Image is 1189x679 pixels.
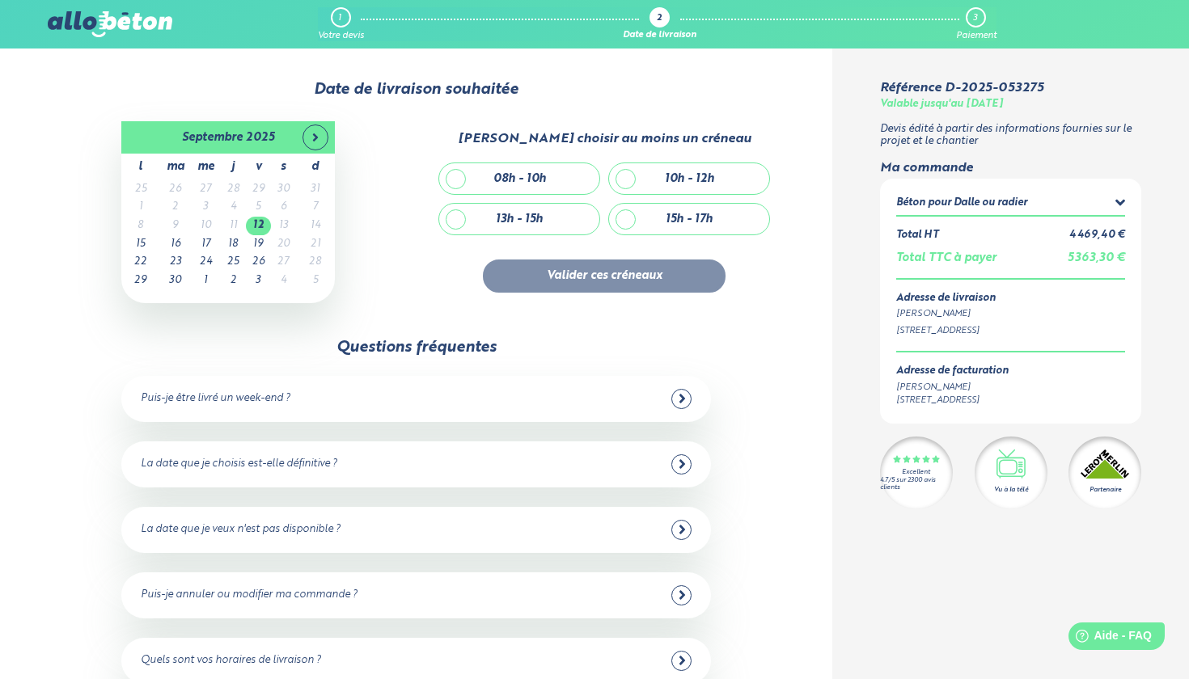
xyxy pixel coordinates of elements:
[296,235,335,254] td: 21
[880,161,1141,175] div: Ma commande
[896,381,1009,394] div: [PERSON_NAME]
[271,217,296,235] td: 13
[121,235,160,254] td: 15
[336,339,497,356] div: Questions fréquentes
[296,198,335,217] td: 7
[1090,485,1121,495] div: Partenaire
[121,154,160,180] th: l
[496,213,543,226] div: 13h - 15h
[880,99,1003,111] div: Valable jusqu'au [DATE]
[271,253,296,272] td: 27
[338,13,341,23] div: 1
[1045,616,1171,661] iframe: Help widget launcher
[221,272,246,290] td: 2
[896,324,1125,338] div: [STREET_ADDRESS]
[160,272,191,290] td: 30
[483,259,726,293] button: Valider ces créneaux
[880,124,1141,147] p: Devis édité à partir des informations fournies sur le projet et le chantier
[191,198,221,217] td: 3
[896,365,1009,377] div: Adresse de facturation
[271,154,296,180] th: s
[191,180,221,199] td: 27
[896,394,1009,407] div: [STREET_ADDRESS]
[956,7,996,41] a: 3 Paiement
[141,458,337,470] div: La date que je choisis est-elle définitive ?
[271,272,296,290] td: 4
[160,121,296,154] th: septembre 2025
[191,154,221,180] th: me
[160,253,191,272] td: 23
[246,217,271,235] td: 12
[493,172,546,186] div: 08h - 10h
[121,180,160,199] td: 25
[121,217,160,235] td: 8
[623,7,696,41] a: 2 Date de livraison
[141,524,341,536] div: La date que je veux n'est pas disponible ?
[896,307,1125,321] div: [PERSON_NAME]
[296,272,335,290] td: 5
[160,235,191,254] td: 16
[956,31,996,41] div: Paiement
[246,180,271,199] td: 29
[973,13,977,23] div: 3
[896,230,938,242] div: Total HT
[880,81,1043,95] div: Référence D-2025-053275
[221,180,246,199] td: 28
[246,154,271,180] th: v
[623,31,696,41] div: Date de livraison
[896,195,1125,215] summary: Béton pour Dalle ou radier
[271,198,296,217] td: 6
[1069,230,1125,242] div: 4 469,40 €
[121,198,160,217] td: 1
[458,132,751,146] div: [PERSON_NAME] choisir au moins un créneau
[121,272,160,290] td: 29
[246,272,271,290] td: 3
[48,81,785,99] div: Date de livraison souhaitée
[191,253,221,272] td: 24
[666,213,713,226] div: 15h - 17h
[246,235,271,254] td: 19
[121,253,160,272] td: 22
[221,198,246,217] td: 4
[902,469,930,476] div: Excellent
[296,180,335,199] td: 31
[141,655,321,667] div: Quels sont vos horaires de livraison ?
[191,235,221,254] td: 17
[994,485,1028,495] div: Vu à la télé
[896,251,996,265] div: Total TTC à payer
[221,154,246,180] th: j
[296,253,335,272] td: 28
[141,589,358,601] div: Puis-je annuler ou modifier ma commande ?
[880,477,953,491] div: 4.7/5 sur 2300 avis clients
[296,217,335,235] td: 14
[271,235,296,254] td: 20
[896,197,1027,209] div: Béton pour Dalle ou radier
[141,393,290,405] div: Puis-je être livré un week-end ?
[160,154,191,180] th: ma
[318,7,364,41] a: 1 Votre devis
[160,180,191,199] td: 26
[296,154,335,180] th: d
[191,272,221,290] td: 1
[191,217,221,235] td: 10
[665,172,714,186] div: 10h - 12h
[271,180,296,199] td: 30
[221,253,246,272] td: 25
[246,253,271,272] td: 26
[1068,252,1125,264] span: 5 363,30 €
[48,11,172,37] img: allobéton
[160,217,191,235] td: 9
[318,31,364,41] div: Votre devis
[246,198,271,217] td: 5
[160,198,191,217] td: 2
[221,235,246,254] td: 18
[896,293,1125,305] div: Adresse de livraison
[221,217,246,235] td: 11
[657,14,662,24] div: 2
